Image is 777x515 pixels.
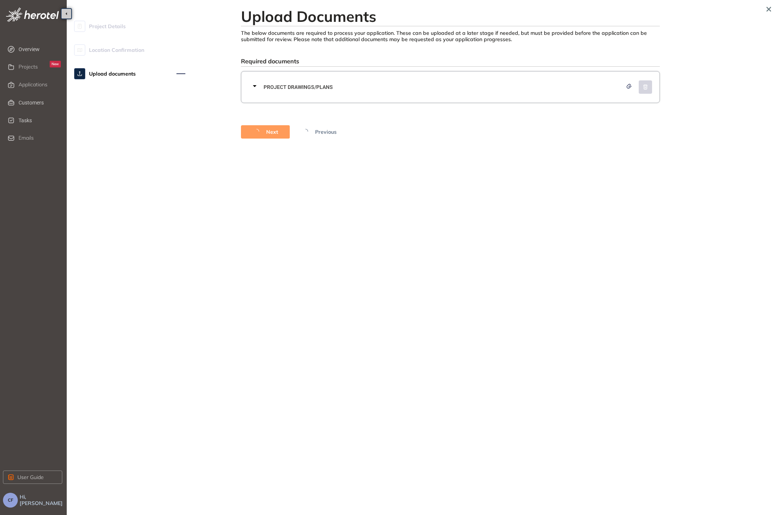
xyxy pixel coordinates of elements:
[6,7,59,22] img: logo
[253,129,266,134] span: loading
[266,128,278,136] span: Next
[302,129,315,134] span: loading
[264,83,622,91] span: Project Drawings/Plans
[20,494,64,506] span: Hi, [PERSON_NAME]
[89,66,136,81] span: Upload documents
[241,125,290,139] button: Next
[241,57,299,65] span: Required documents
[19,95,61,110] span: Customers
[8,498,13,503] span: CF
[250,76,655,98] div: Project Drawings/Plans
[241,7,660,25] h2: Upload Documents
[89,19,126,34] span: Project Details
[19,42,61,57] span: Overview
[315,128,337,136] span: Previous
[19,82,47,88] span: Applications
[19,113,61,128] span: Tasks
[3,471,62,484] button: User Guide
[89,43,144,57] span: Location Confirmation
[3,493,18,508] button: CF
[290,125,348,139] button: Previous
[241,30,660,43] div: The below documents are required to process your application. These can be uploaded at a later st...
[50,61,61,67] div: New
[19,64,38,70] span: Projects
[17,473,44,481] span: User Guide
[19,135,34,141] span: Emails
